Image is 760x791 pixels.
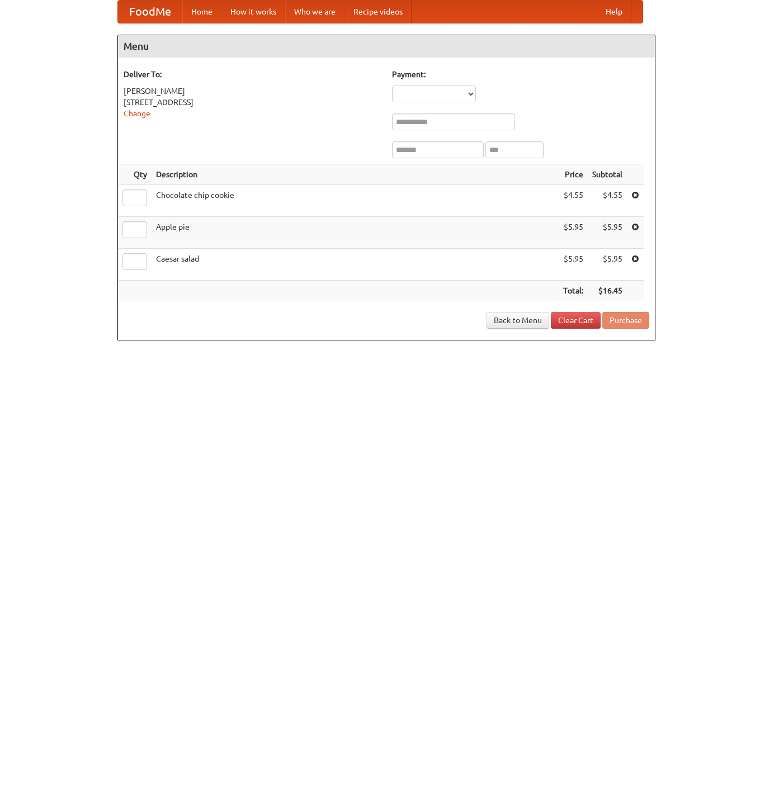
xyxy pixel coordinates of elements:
[152,185,559,217] td: Chocolate chip cookie
[344,1,412,23] a: Recipe videos
[285,1,344,23] a: Who we are
[118,35,655,58] h4: Menu
[487,312,549,329] a: Back to Menu
[588,281,627,301] th: $16.45
[551,312,601,329] a: Clear Cart
[124,109,150,118] a: Change
[588,249,627,281] td: $5.95
[559,164,588,185] th: Price
[124,86,381,97] div: [PERSON_NAME]
[602,312,649,329] button: Purchase
[152,249,559,281] td: Caesar salad
[124,97,381,108] div: [STREET_ADDRESS]
[588,164,627,185] th: Subtotal
[559,185,588,217] td: $4.55
[118,1,182,23] a: FoodMe
[559,281,588,301] th: Total:
[152,164,559,185] th: Description
[559,217,588,249] td: $5.95
[118,164,152,185] th: Qty
[588,185,627,217] td: $4.55
[182,1,221,23] a: Home
[588,217,627,249] td: $5.95
[152,217,559,249] td: Apple pie
[597,1,631,23] a: Help
[392,69,649,80] h5: Payment:
[124,69,381,80] h5: Deliver To:
[221,1,285,23] a: How it works
[559,249,588,281] td: $5.95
